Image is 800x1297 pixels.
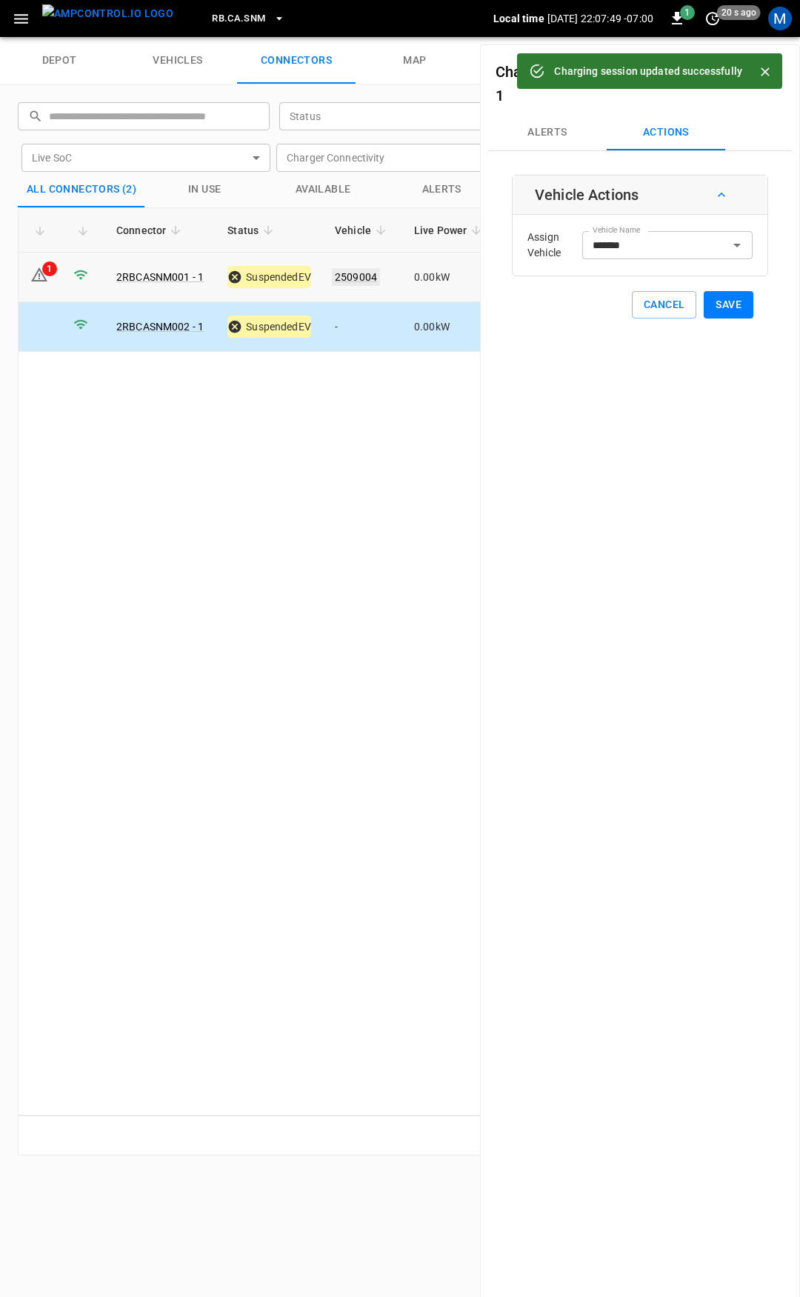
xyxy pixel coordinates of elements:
button: Available [264,172,382,207]
div: 1 [42,261,57,276]
div: profile-icon [768,7,792,30]
span: Live Power [414,221,487,239]
button: RB.CA.SNM [206,4,290,33]
span: 1 [680,5,695,20]
span: Vehicle [335,221,390,239]
span: 20 s ago [717,5,761,20]
a: map [356,37,474,84]
p: Local time [493,11,544,26]
a: vehicles [119,37,237,84]
label: Vehicle Name [593,224,640,236]
div: SuspendedEV [227,316,311,338]
div: Charging session updated successfully [554,58,742,84]
span: Connector [116,221,185,239]
button: Save [704,291,753,319]
a: 2RBCASNM001 - 1 [116,271,204,283]
p: Assign Vehicle [527,230,582,261]
div: SuspendedEV [227,266,311,288]
td: 0.00 kW [402,253,499,302]
a: Charger 2RBCASNM002 [496,63,657,81]
div: Connectors submenus tabs [488,115,792,150]
button: set refresh interval [701,7,724,30]
h6: - [496,60,737,107]
a: 2RBCASNM002 - 1 [116,321,204,333]
button: Actions [607,115,725,150]
td: 0.00 kW [402,302,499,352]
span: RB.CA.SNM [212,10,265,27]
button: Cancel [632,291,696,319]
p: [DATE] 22:07:49 -07:00 [547,11,653,26]
button: Alerts [488,115,607,150]
td: - [323,302,402,352]
button: Close [754,61,776,83]
h6: Vehicle Actions [535,183,639,207]
button: All Connectors (2) [18,172,145,207]
a: connectors [237,37,356,84]
button: Alerts [382,172,501,207]
span: Status [227,221,278,239]
img: ampcontrol.io logo [42,4,173,23]
button: in use [145,172,264,207]
a: 2509004 [332,268,380,286]
button: Open [727,235,747,256]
